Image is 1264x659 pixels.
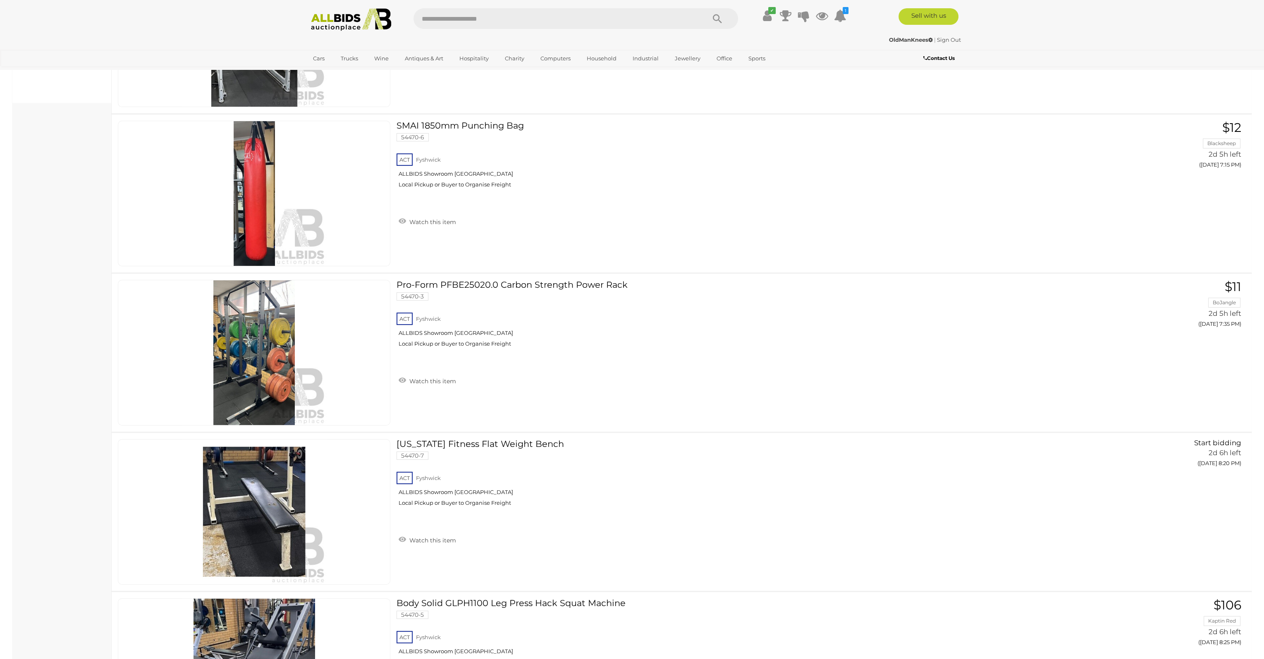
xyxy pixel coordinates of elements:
[407,377,456,385] span: Watch this item
[535,52,576,65] a: Computers
[397,215,458,227] a: Watch this item
[923,55,954,61] b: Contact Us
[889,36,934,43] a: OldManKnees
[669,52,706,65] a: Jewellery
[454,52,494,65] a: Hospitality
[743,52,771,65] a: Sports
[843,7,848,14] i: 1
[397,533,458,546] a: Watch this item
[834,8,846,23] a: 1
[399,52,449,65] a: Antiques & Art
[898,8,958,25] a: Sell with us
[1068,598,1244,650] a: $106 Kaptin Red 2d 6h left ([DATE] 8:25 PM)
[407,537,456,544] span: Watch this item
[499,52,530,65] a: Charity
[397,374,458,387] a: Watch this item
[1214,597,1241,613] span: $106
[403,439,1055,513] a: [US_STATE] Fitness Flat Weight Bench 54470-7 ACT Fyshwick ALLBIDS Showroom [GEOGRAPHIC_DATA] Loca...
[403,121,1055,194] a: SMAI 1850mm Punching Bag 54470-6 ACT Fyshwick ALLBIDS Showroom [GEOGRAPHIC_DATA] Local Pickup or ...
[1222,120,1241,135] span: $12
[711,52,738,65] a: Office
[369,52,394,65] a: Wine
[768,7,776,14] i: ✔
[308,52,330,65] a: Cars
[1068,439,1244,471] a: Start bidding 2d 6h left ([DATE] 8:20 PM)
[581,52,622,65] a: Household
[1194,439,1241,447] span: Start bidding
[182,439,327,584] img: 54470-7a.jpg
[923,54,956,63] a: Contact Us
[308,65,377,79] a: [GEOGRAPHIC_DATA]
[889,36,933,43] strong: OldManKnees
[1068,121,1244,172] a: $12 Blacksheep 2d 5h left ([DATE] 7:15 PM)
[403,280,1055,353] a: Pro-Form PFBE25020.0 Carbon Strength Power Rack 54470-3 ACT Fyshwick ALLBIDS Showroom [GEOGRAPHIC...
[1068,280,1244,332] a: $11 BoJangle 2d 5h left ([DATE] 7:35 PM)
[306,8,396,31] img: Allbids.com.au
[407,218,456,226] span: Watch this item
[627,52,664,65] a: Industrial
[335,52,363,65] a: Trucks
[697,8,738,29] button: Search
[182,280,327,425] img: 54470-3a.jpg
[937,36,961,43] a: Sign Out
[761,8,774,23] a: ✔
[934,36,936,43] span: |
[182,121,327,266] img: 54470-6a.jpg
[1225,279,1241,294] span: $11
